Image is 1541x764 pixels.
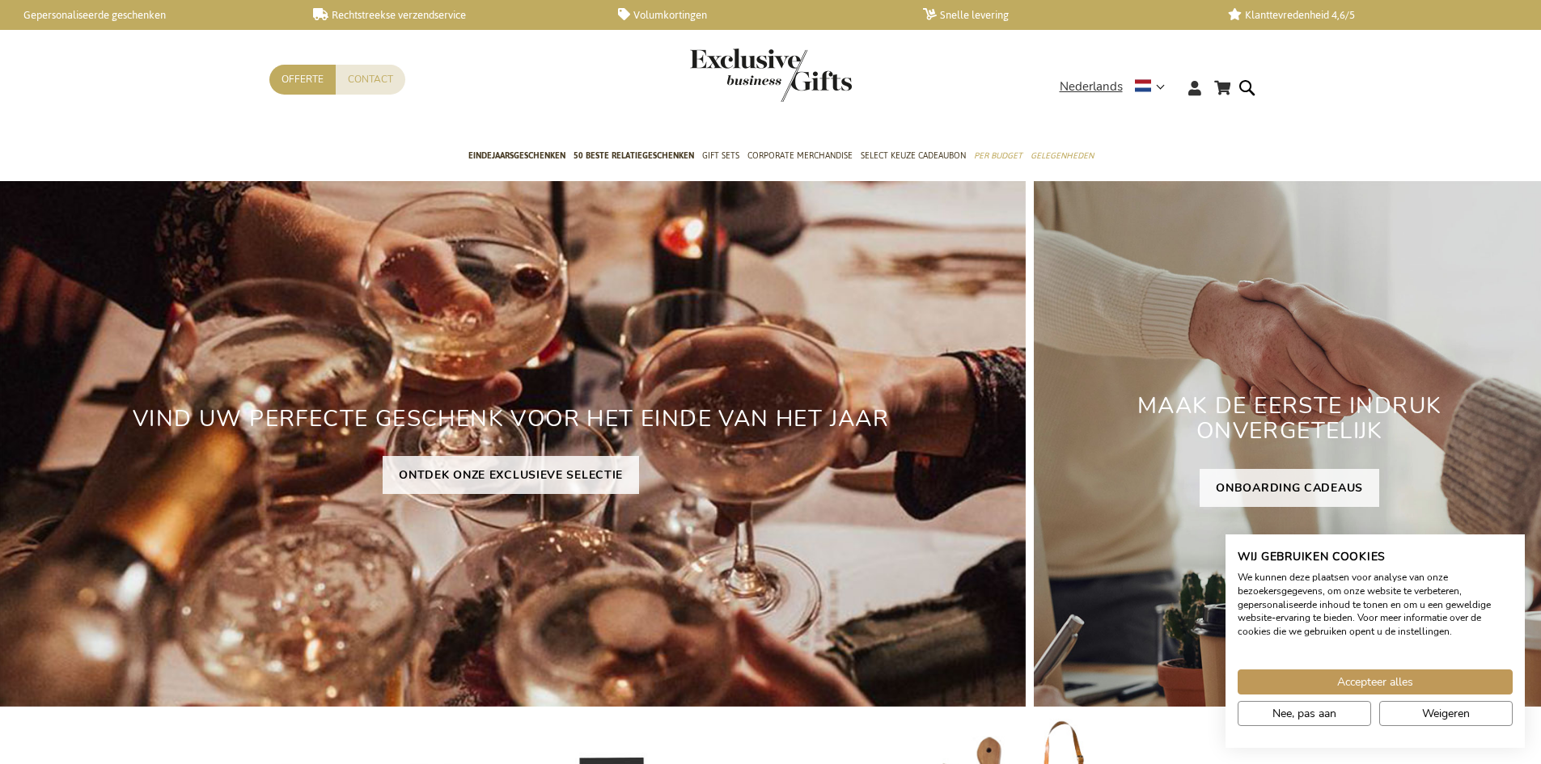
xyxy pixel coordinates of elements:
span: Select Keuze Cadeaubon [861,147,966,164]
a: store logo [690,49,771,102]
a: Gepersonaliseerde geschenken [8,8,287,22]
a: Offerte [269,65,336,95]
span: Nee, pas aan [1272,705,1336,722]
a: ONTDEK ONZE EXCLUSIEVE SELECTIE [383,456,639,494]
a: Rechtstreekse verzendservice [313,8,592,22]
a: Klanttevredenheid 4,6/5 [1228,8,1507,22]
span: Gelegenheden [1031,147,1094,164]
button: Alle cookies weigeren [1379,701,1513,726]
button: Pas cookie voorkeuren aan [1238,701,1371,726]
p: We kunnen deze plaatsen voor analyse van onze bezoekersgegevens, om onze website te verbeteren, g... [1238,571,1513,639]
span: Gift Sets [702,147,739,164]
h2: Wij gebruiken cookies [1238,550,1513,564]
span: Corporate Merchandise [747,147,853,164]
span: Accepteer alles [1337,673,1413,690]
a: Contact [336,65,405,95]
a: Volumkortingen [618,8,897,22]
span: 50 beste relatiegeschenken [574,147,694,164]
span: Weigeren [1422,705,1470,722]
img: Exclusive Business gifts logo [690,49,852,102]
a: Snelle levering [923,8,1202,22]
span: Per Budget [974,147,1022,164]
span: Nederlands [1060,78,1123,96]
button: Accepteer alle cookies [1238,669,1513,694]
div: Nederlands [1060,78,1175,96]
span: Eindejaarsgeschenken [468,147,565,164]
a: ONBOARDING CADEAUS [1200,469,1379,507]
